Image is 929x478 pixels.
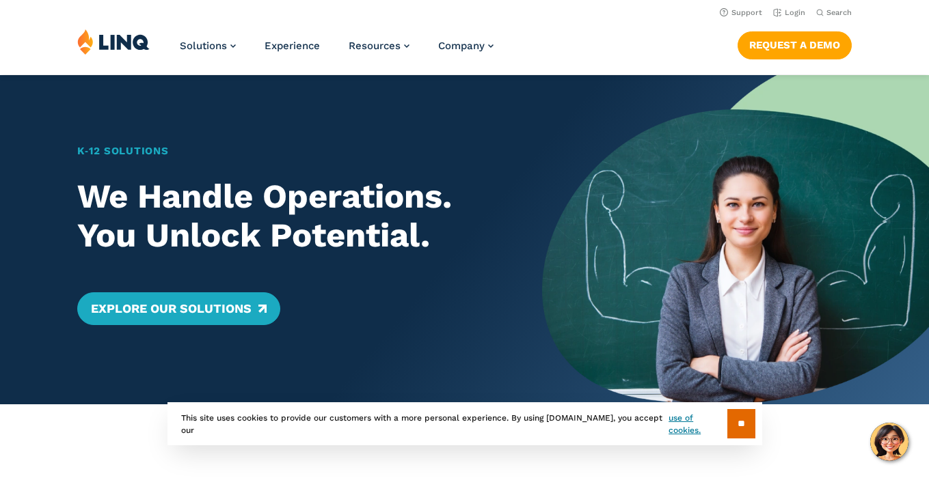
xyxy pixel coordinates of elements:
[438,40,494,52] a: Company
[669,412,727,436] a: use of cookies.
[773,8,805,17] a: Login
[77,177,504,254] h2: We Handle Operations. You Unlock Potential.
[77,143,504,159] h1: K‑12 Solutions
[826,8,852,17] span: Search
[738,31,852,59] a: Request a Demo
[542,75,929,404] img: Home Banner
[265,40,320,52] a: Experience
[870,423,908,461] button: Hello, have a question? Let’s chat.
[167,402,762,445] div: This site uses cookies to provide our customers with a more personal experience. By using [DOMAIN...
[77,292,280,325] a: Explore Our Solutions
[720,8,762,17] a: Support
[77,29,150,55] img: LINQ | K‑12 Software
[738,29,852,59] nav: Button Navigation
[180,40,236,52] a: Solutions
[438,40,485,52] span: Company
[349,40,409,52] a: Resources
[180,29,494,74] nav: Primary Navigation
[349,40,401,52] span: Resources
[180,40,227,52] span: Solutions
[816,8,852,18] button: Open Search Bar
